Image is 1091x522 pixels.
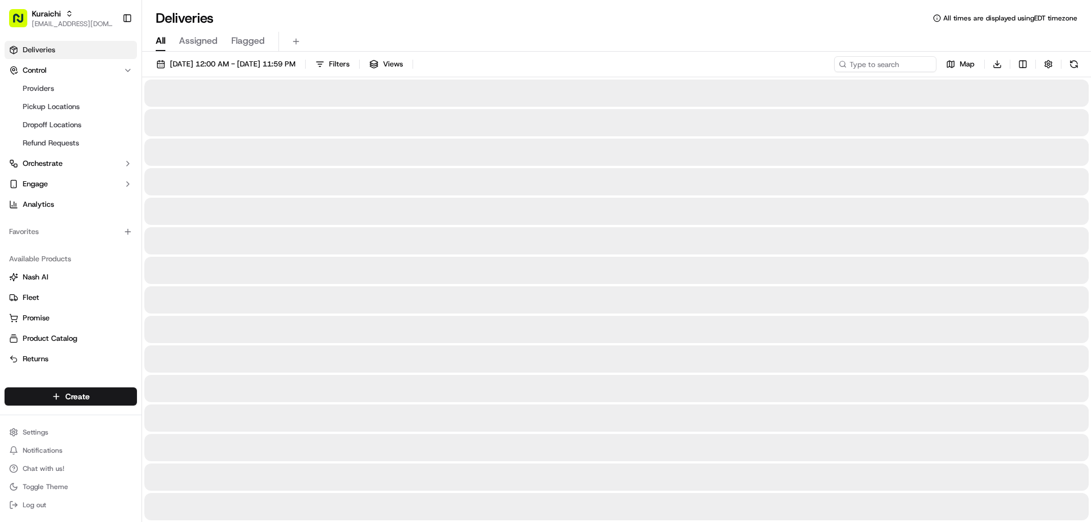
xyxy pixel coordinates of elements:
[23,293,39,303] span: Fleet
[5,350,137,368] button: Returns
[329,59,349,69] span: Filters
[23,65,47,76] span: Control
[5,175,137,193] button: Engage
[23,272,48,282] span: Nash AI
[9,313,132,323] a: Promise
[176,145,207,159] button: See all
[9,333,132,344] a: Product Catalog
[23,254,87,265] span: Knowledge Base
[5,461,137,477] button: Chat with us!
[18,135,123,151] a: Refund Requests
[23,179,48,189] span: Engage
[151,56,301,72] button: [DATE] 12:00 AM - [DATE] 11:59 PM
[23,83,54,94] span: Providers
[156,9,214,27] h1: Deliveries
[5,329,137,348] button: Product Catalog
[23,500,46,510] span: Log out
[193,112,207,126] button: Start new chat
[5,154,137,173] button: Orchestrate
[383,59,403,69] span: Views
[94,176,98,185] span: •
[23,158,63,169] span: Orchestrate
[101,176,124,185] span: [DATE]
[941,56,980,72] button: Map
[943,14,1077,23] span: All times are displayed using EDT timezone
[107,254,182,265] span: API Documentation
[23,177,32,186] img: 1736555255976-a54dd68f-1ca7-489b-9aae-adbdc363a1c4
[170,59,295,69] span: [DATE] 12:00 AM - [DATE] 11:59 PM
[113,282,138,290] span: Pylon
[11,45,207,64] p: Welcome 👋
[9,293,132,303] a: Fleet
[32,19,113,28] button: [EMAIL_ADDRESS][DOMAIN_NAME]
[364,56,408,72] button: Views
[18,81,123,97] a: Providers
[96,255,105,264] div: 💻
[11,148,76,157] div: Past conversations
[1066,56,1082,72] button: Refresh
[5,250,137,268] div: Available Products
[7,249,91,270] a: 📗Knowledge Base
[23,464,64,473] span: Chat with us!
[11,255,20,264] div: 📗
[834,56,936,72] input: Type to search
[9,272,132,282] a: Nash AI
[91,249,187,270] a: 💻API Documentation
[51,108,186,120] div: Start new chat
[38,207,41,216] span: •
[23,482,68,491] span: Toggle Theme
[11,165,30,183] img: Bea Lacdao
[5,195,137,214] a: Analytics
[23,313,49,323] span: Promise
[18,117,123,133] a: Dropoff Locations
[5,5,118,32] button: Kuraichi[EMAIL_ADDRESS][DOMAIN_NAME]
[65,391,90,402] span: Create
[310,56,355,72] button: Filters
[80,281,138,290] a: Powered byPylon
[24,108,44,129] img: 1753817452368-0c19585d-7be3-40d9-9a41-2dc781b3d1eb
[5,309,137,327] button: Promise
[18,99,123,115] a: Pickup Locations
[23,45,55,55] span: Deliveries
[5,497,137,513] button: Log out
[51,120,156,129] div: We're available if you need us!
[5,424,137,440] button: Settings
[23,428,48,437] span: Settings
[5,479,137,495] button: Toggle Theme
[5,387,137,406] button: Create
[32,8,61,19] button: Kuraichi
[30,73,205,85] input: Got a question? Start typing here...
[23,199,54,210] span: Analytics
[11,11,34,34] img: Nash
[5,289,137,307] button: Fleet
[5,41,137,59] a: Deliveries
[960,59,975,69] span: Map
[23,102,80,112] span: Pickup Locations
[156,34,165,48] span: All
[5,268,137,286] button: Nash AI
[5,223,137,241] div: Favorites
[23,354,48,364] span: Returns
[11,108,32,129] img: 1736555255976-a54dd68f-1ca7-489b-9aae-adbdc363a1c4
[5,442,137,458] button: Notifications
[35,176,92,185] span: [PERSON_NAME]
[23,120,81,130] span: Dropoff Locations
[23,333,77,344] span: Product Catalog
[23,446,63,455] span: Notifications
[44,207,67,216] span: [DATE]
[9,354,132,364] a: Returns
[231,34,265,48] span: Flagged
[23,138,79,148] span: Refund Requests
[5,61,137,80] button: Control
[179,34,218,48] span: Assigned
